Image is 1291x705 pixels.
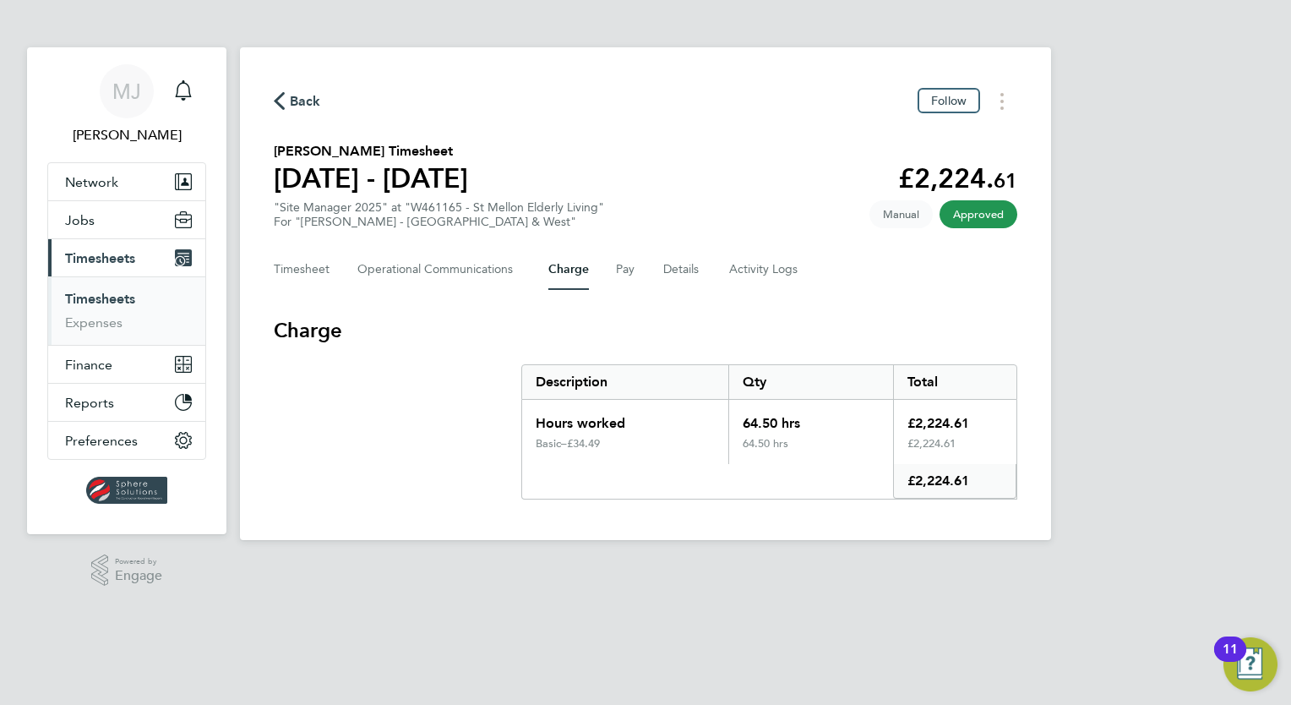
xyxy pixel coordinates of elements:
button: Reports [48,384,205,421]
span: Preferences [65,433,138,449]
a: Timesheets [65,291,135,307]
img: spheresolutions-logo-retina.png [86,477,168,504]
div: Qty [728,365,893,399]
div: 64.50 hrs [728,437,893,464]
div: £2,224.61 [893,400,1016,437]
button: Activity Logs [729,249,800,290]
div: Hours worked [522,400,728,437]
div: Timesheets [48,276,205,345]
a: Go to home page [47,477,206,504]
div: 64.50 hrs [728,400,893,437]
span: Mari Jones [47,125,206,145]
section: Charge [274,317,1017,500]
span: Network [65,174,118,190]
span: MJ [112,80,141,102]
div: £2,224.61 [893,437,1016,464]
div: £34.49 [567,437,715,451]
app-decimal: £2,224. [898,162,1017,194]
button: Timesheets Menu [987,88,1017,114]
div: Total [893,365,1016,399]
button: Details [663,249,702,290]
div: Basic [536,437,567,451]
span: Finance [65,357,112,373]
button: Follow [918,88,980,113]
h3: Charge [274,317,1017,344]
button: Preferences [48,422,205,459]
button: Charge [548,249,589,290]
button: Jobs [48,201,205,238]
a: Expenses [65,314,123,331]
span: This timesheet was manually created. [869,200,933,228]
div: For "[PERSON_NAME] - [GEOGRAPHIC_DATA] & West" [274,215,604,229]
span: Engage [115,569,162,583]
div: £2,224.61 [893,464,1016,499]
div: "Site Manager 2025" at "W461165 - St Mellon Elderly Living" [274,200,604,229]
h1: [DATE] - [DATE] [274,161,468,195]
span: Follow [931,93,967,108]
a: MJ[PERSON_NAME] [47,64,206,145]
span: Powered by [115,555,162,569]
span: This timesheet has been approved. [940,200,1017,228]
span: 61 [994,168,1017,193]
span: – [561,436,567,451]
button: Timesheets [48,239,205,276]
a: Powered byEngage [91,555,163,587]
button: Back [274,90,321,112]
button: Operational Communications [357,249,521,290]
div: 11 [1223,649,1238,671]
button: Timesheet [274,249,330,290]
button: Pay [616,249,636,290]
h2: [PERSON_NAME] Timesheet [274,141,468,161]
span: Reports [65,395,114,411]
div: Description [522,365,728,399]
div: Charge [521,364,1017,500]
button: Finance [48,346,205,383]
span: Back [290,91,321,112]
nav: Main navigation [27,47,226,534]
button: Network [48,163,205,200]
button: Open Resource Center, 11 new notifications [1223,637,1277,691]
span: Timesheets [65,250,135,266]
span: Jobs [65,212,95,228]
